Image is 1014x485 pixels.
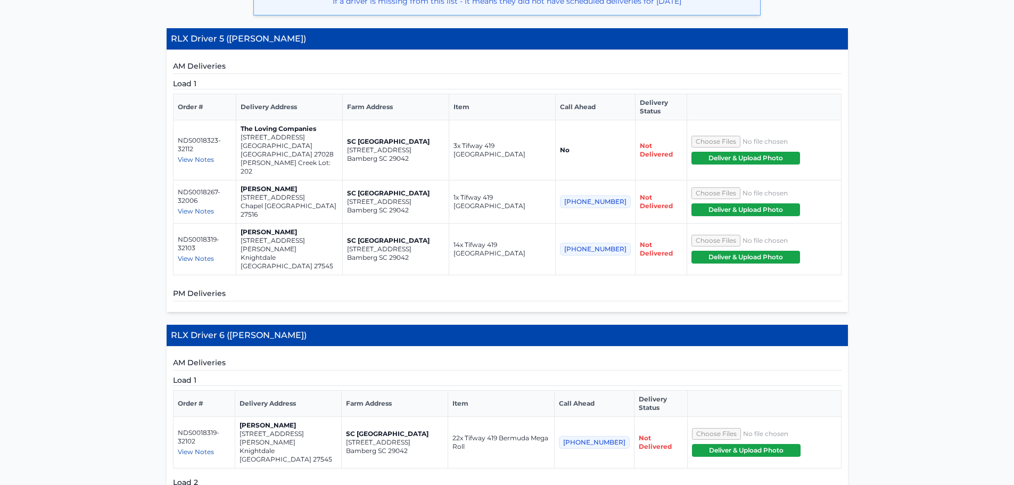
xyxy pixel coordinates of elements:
span: [PHONE_NUMBER] [560,243,631,256]
td: 1x Tifway 419 [GEOGRAPHIC_DATA] [449,180,555,224]
h4: RLX Driver 5 ([PERSON_NAME]) [167,28,848,50]
button: Deliver & Upload Photo [692,444,801,457]
th: Call Ahead [554,391,634,417]
p: [STREET_ADDRESS][PERSON_NAME] [241,236,338,253]
th: Call Ahead [555,94,635,120]
h5: Load 1 [173,375,842,386]
p: SC [GEOGRAPHIC_DATA] [347,189,444,198]
th: Farm Address [341,391,448,417]
button: Deliver & Upload Photo [691,152,800,165]
span: [PHONE_NUMBER] [560,195,631,208]
p: NDS0018267-32006 [178,188,232,205]
button: Deliver & Upload Photo [691,203,800,216]
span: View Notes [178,207,214,215]
span: [PHONE_NUMBER] [559,436,630,449]
span: View Notes [178,448,214,456]
p: Chapel [GEOGRAPHIC_DATA] 27516 [241,202,338,219]
span: View Notes [178,155,214,163]
th: Farm Address [342,94,449,120]
p: [PERSON_NAME] [241,228,338,236]
p: [STREET_ADDRESS] [241,133,338,142]
p: NDS0018319-32102 [178,429,230,446]
p: SC [GEOGRAPHIC_DATA] [347,236,444,245]
span: View Notes [178,254,214,262]
strong: No [560,146,570,154]
p: [PERSON_NAME] [240,421,337,430]
p: [PERSON_NAME] Creek Lot: 202 [241,159,338,176]
p: The Loving Companies [241,125,338,133]
p: [STREET_ADDRESS][PERSON_NAME] [240,430,337,447]
th: Order # [173,391,235,417]
p: NDS0018323-32112 [178,136,232,153]
p: Bamberg SC 29042 [347,154,444,163]
span: Not Delivered [639,434,672,450]
p: Knightdale [GEOGRAPHIC_DATA] 27545 [241,253,338,270]
h5: PM Deliveries [173,288,842,301]
span: Not Delivered [640,193,673,210]
th: Item [448,391,554,417]
p: [STREET_ADDRESS] [347,146,444,154]
p: Bamberg SC 29042 [346,447,443,455]
p: SC [GEOGRAPHIC_DATA] [347,137,444,146]
h5: AM Deliveries [173,61,842,74]
p: NDS0018319-32103 [178,235,232,252]
td: 22x Tifway 419 Bermuda Mega Roll [448,417,554,468]
th: Item [449,94,555,120]
p: [STREET_ADDRESS] [347,245,444,253]
p: [PERSON_NAME] [241,185,338,193]
p: [STREET_ADDRESS] [241,193,338,202]
th: Delivery Address [235,391,341,417]
p: Bamberg SC 29042 [347,253,444,262]
th: Delivery Status [635,94,687,120]
h5: AM Deliveries [173,357,842,371]
button: Deliver & Upload Photo [691,251,800,264]
h4: RLX Driver 6 ([PERSON_NAME]) [167,325,848,347]
h5: Load 1 [173,78,842,89]
th: Order # [173,94,236,120]
p: Bamberg SC 29042 [347,206,444,215]
th: Delivery Address [236,94,342,120]
td: 3x Tifway 419 [GEOGRAPHIC_DATA] [449,120,555,180]
p: SC [GEOGRAPHIC_DATA] [346,430,443,438]
p: [GEOGRAPHIC_DATA] [GEOGRAPHIC_DATA] 27028 [241,142,338,159]
span: Not Delivered [640,241,673,257]
p: Knightdale [GEOGRAPHIC_DATA] 27545 [240,447,337,464]
p: [STREET_ADDRESS] [347,198,444,206]
th: Delivery Status [634,391,687,417]
span: Not Delivered [640,142,673,158]
td: 14x Tifway 419 [GEOGRAPHIC_DATA] [449,224,555,275]
p: [STREET_ADDRESS] [346,438,443,447]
